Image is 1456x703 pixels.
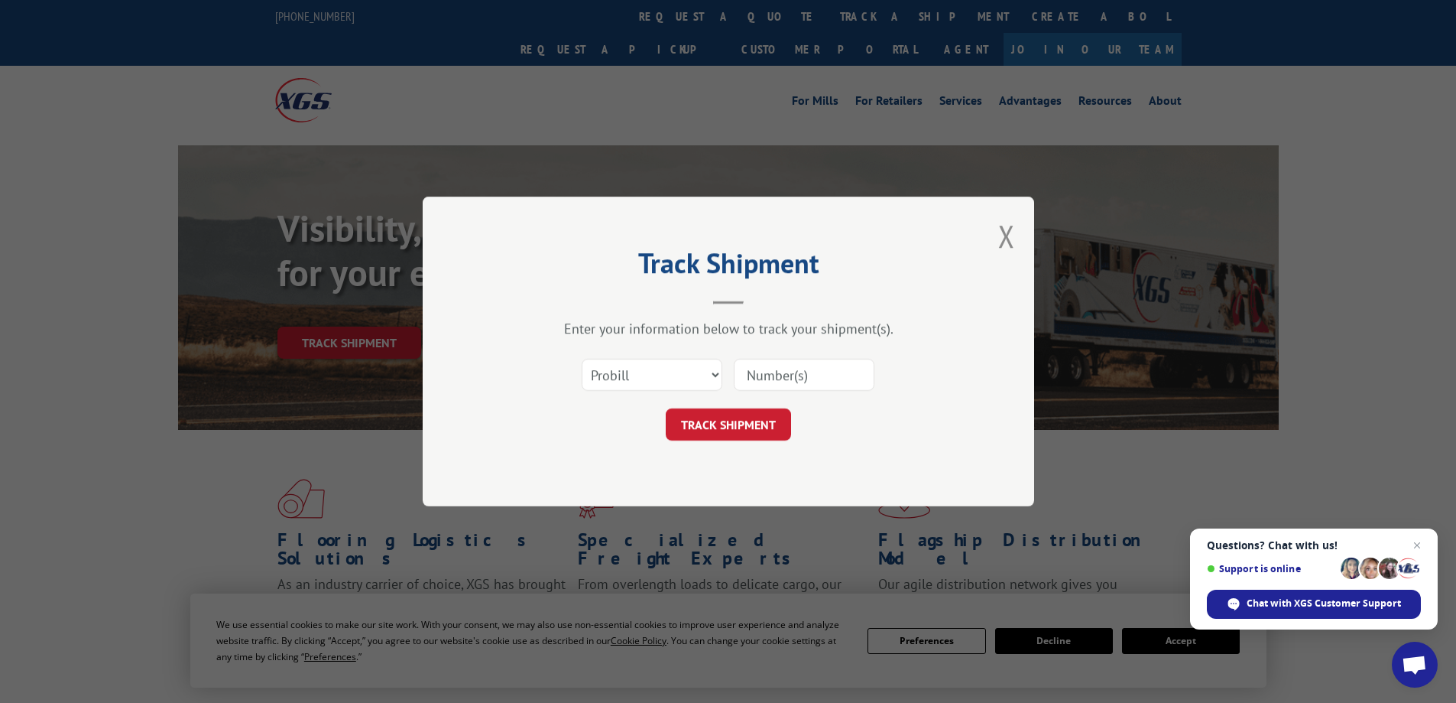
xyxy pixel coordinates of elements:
[998,216,1015,256] button: Close modal
[499,252,958,282] h2: Track Shipment
[1207,539,1421,552] span: Questions? Chat with us!
[1392,642,1438,688] div: Open chat
[734,359,874,391] input: Number(s)
[1408,536,1426,555] span: Close chat
[1247,597,1401,610] span: Chat with XGS Customer Support
[499,320,958,337] div: Enter your information below to track your shipment(s).
[1207,563,1335,574] span: Support is online
[666,408,791,441] button: TRACK SHIPMENT
[1207,590,1421,619] div: Chat with XGS Customer Support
